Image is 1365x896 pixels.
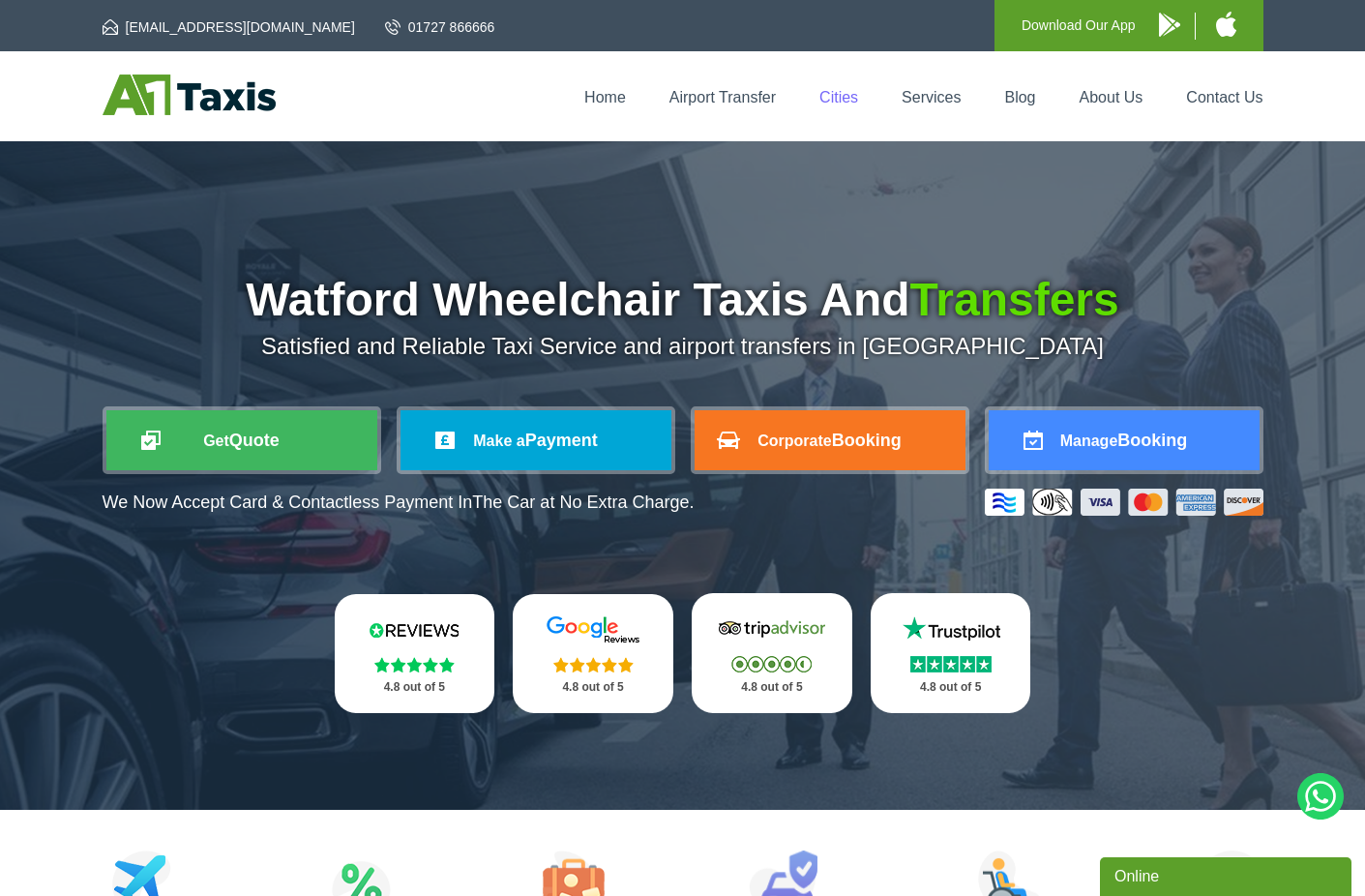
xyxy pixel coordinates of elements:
[1022,14,1136,38] p: Download Our App
[757,433,831,449] span: Corporate
[374,657,455,672] img: Stars
[714,614,830,643] img: Tripadvisor
[103,17,355,37] a: [EMAIL_ADDRESS][DOMAIN_NAME]
[989,410,1260,470] a: ManageBooking
[893,614,1009,643] img: Trustpilot
[1060,433,1118,449] span: Manage
[103,75,276,115] img: A1 Taxis St Albans LTD
[106,410,377,470] a: GetQuote
[103,277,1263,323] h1: Watford Wheelchair Taxis And
[472,493,694,512] span: The Car at No Extra Charge.
[473,433,524,449] span: Make a
[669,89,776,105] a: Airport Transfer
[871,593,1031,713] a: Trustpilot Stars 4.8 out of 5
[534,675,652,700] p: 4.8 out of 5
[1080,89,1143,105] a: About Us
[713,675,831,700] p: 4.8 out of 5
[910,656,992,672] img: Stars
[985,489,1263,516] img: Credit And Debit Cards
[203,433,229,449] span: Get
[1100,853,1355,896] iframe: chat widget
[1159,13,1180,37] img: A1 Taxis Android App
[731,656,812,672] img: Stars
[401,410,671,470] a: Make aPayment
[553,657,634,672] img: Stars
[910,274,1119,325] span: Transfers
[385,17,495,37] a: 01727 866666
[1186,89,1262,105] a: Contact Us
[692,593,852,713] a: Tripadvisor Stars 4.8 out of 5
[695,410,965,470] a: CorporateBooking
[535,615,651,644] img: Google
[584,89,626,105] a: Home
[1004,89,1035,105] a: Blog
[335,594,495,713] a: Reviews.io Stars 4.8 out of 5
[356,675,474,700] p: 4.8 out of 5
[1216,12,1236,37] img: A1 Taxis iPhone App
[819,89,858,105] a: Cities
[103,493,695,513] p: We Now Accept Card & Contactless Payment In
[513,594,673,713] a: Google Stars 4.8 out of 5
[892,675,1010,700] p: 4.8 out of 5
[356,615,472,644] img: Reviews.io
[103,333,1263,360] p: Satisfied and Reliable Taxi Service and airport transfers in [GEOGRAPHIC_DATA]
[902,89,961,105] a: Services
